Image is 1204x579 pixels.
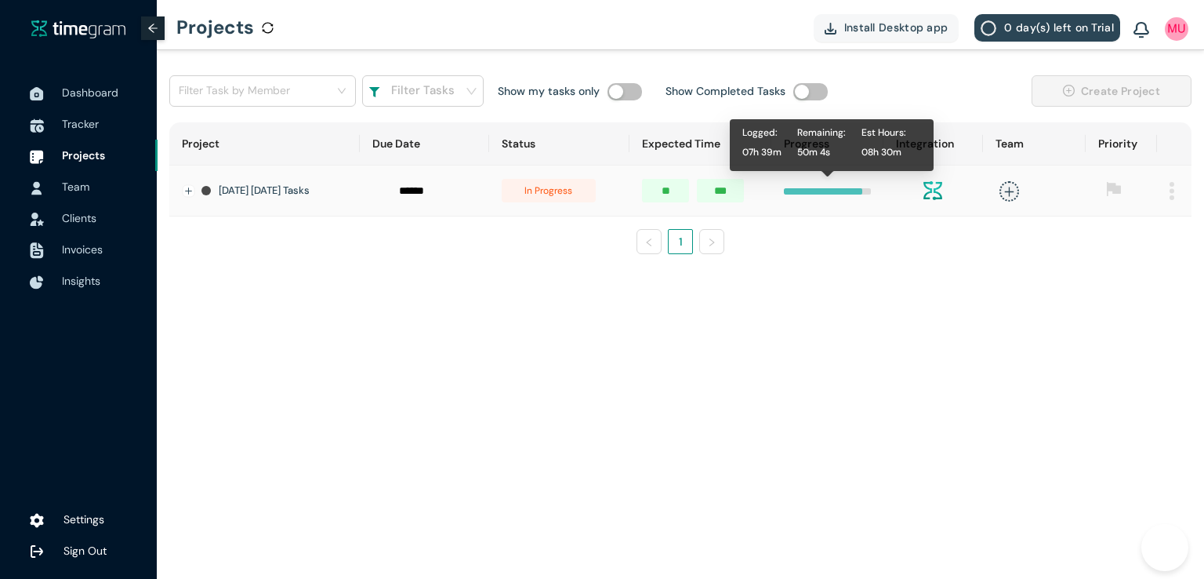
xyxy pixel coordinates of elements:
img: UserIcon [1165,17,1188,41]
img: logOut.ca60ddd252d7bab9102ea2608abe0238.svg [30,544,44,559]
img: InvoiceIcon [30,213,44,226]
span: 0 day(s) left on Trial [1004,19,1114,36]
img: MenuIcon.83052f96084528689178504445afa2f4.svg [1170,182,1174,200]
th: Status [489,122,629,166]
img: ProjectIcon [30,150,44,164]
span: left [644,238,654,247]
img: timegram [31,20,125,38]
h1: Logged: [742,126,782,140]
button: left [636,229,662,254]
th: Expected Time [629,122,771,166]
th: Project [169,122,360,166]
h1: Show my tasks only [498,82,600,100]
img: TimeTrackerIcon [30,118,44,133]
img: integration [923,181,942,200]
h1: Remaining: [797,126,846,140]
a: timegram [31,19,125,38]
span: right [707,238,716,247]
span: in progress [502,179,596,202]
a: 1 [669,230,692,253]
h1: 08h 30m [861,145,906,160]
div: [DATE] [DATE] Tasks [201,183,347,198]
span: Clients [62,211,96,225]
h1: Show Completed Tasks [665,82,785,100]
h1: Filter Tasks [391,82,455,100]
span: arrow-left [147,23,158,34]
h1: [DATE] [DATE] Tasks [219,183,310,198]
th: Due Date [360,122,489,166]
img: DashboardIcon [30,87,44,101]
span: down [466,86,477,97]
span: Projects [62,148,105,162]
img: InvoiceIcon [30,242,44,259]
img: UserIcon [30,181,44,195]
span: Sign Out [63,544,107,558]
img: settings.78e04af822cf15d41b38c81147b09f22.svg [30,513,44,529]
span: Insights [62,274,100,288]
img: DownloadApp [825,23,836,35]
h1: 07h 39m [742,145,782,160]
button: right [699,229,724,254]
span: sync [262,22,274,34]
button: 0 day(s) left on Trial [974,14,1120,42]
li: Previous Page [636,229,662,254]
th: Priority [1086,122,1157,166]
h1: Est Hours: [861,126,906,140]
span: Install Desktop app [844,19,948,36]
span: Tracker [62,117,99,131]
h1: 50m 4s [797,145,846,160]
li: Next Page [699,229,724,254]
span: Settings [63,512,104,526]
th: Team [983,122,1086,166]
h1: Projects [176,4,254,51]
span: Dashboard [62,86,118,100]
span: Team [62,180,89,194]
span: plus [999,181,1019,201]
iframe: Toggle Customer Support [1141,524,1188,571]
img: BellIcon [1133,22,1149,39]
img: InsightsIcon [30,275,44,289]
button: Expand row [183,185,195,198]
span: Invoices [62,242,103,257]
button: plus-circleCreate Project [1032,75,1191,107]
span: flag [1106,181,1122,197]
img: filterIcon [368,87,380,98]
button: Install Desktop app [814,14,959,42]
li: 1 [668,229,693,254]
